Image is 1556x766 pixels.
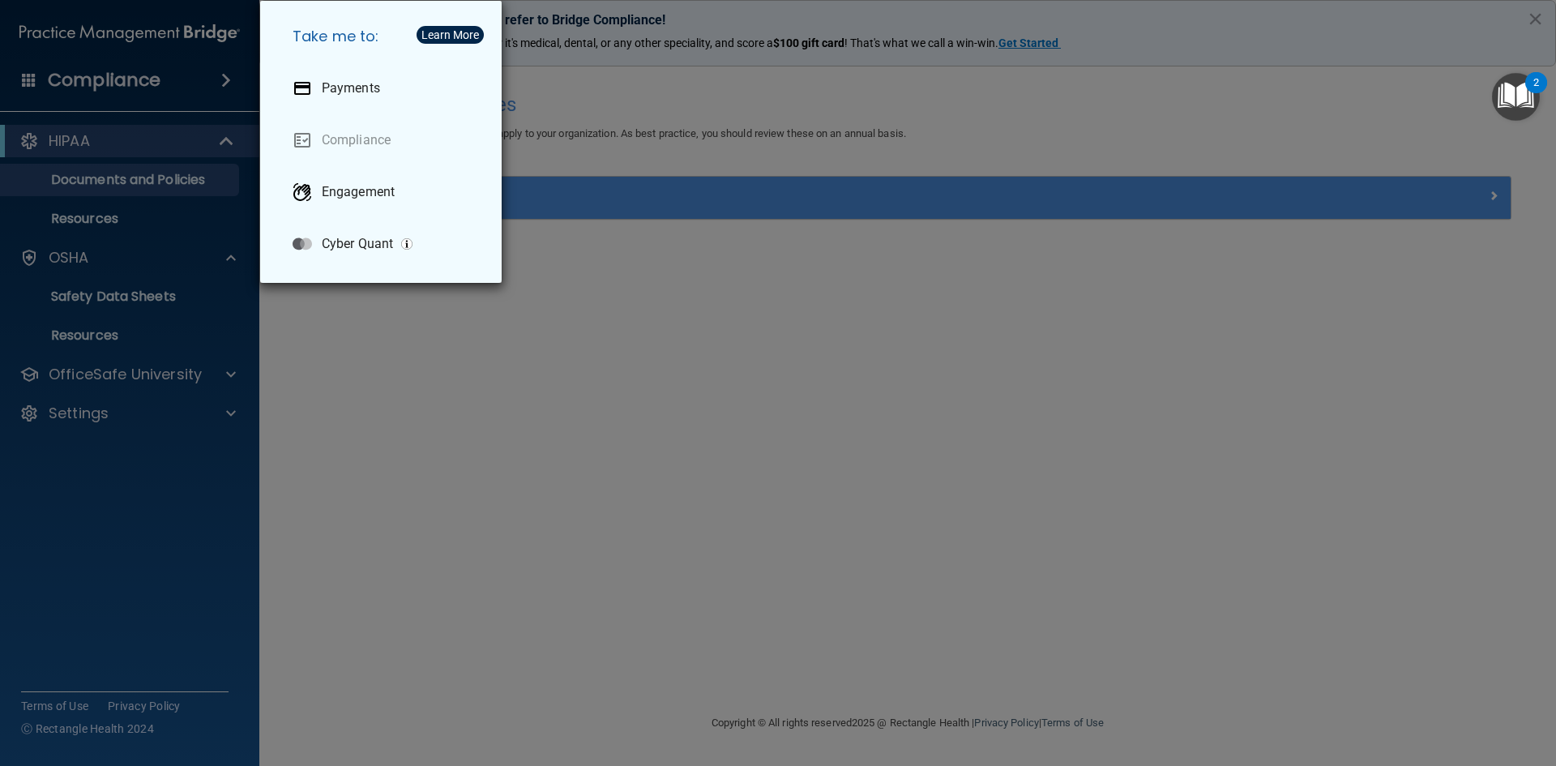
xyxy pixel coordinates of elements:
[421,29,479,41] div: Learn More
[1492,73,1540,121] button: Open Resource Center, 2 new notifications
[322,236,393,252] p: Cyber Quant
[417,26,484,44] button: Learn More
[280,14,489,59] h5: Take me to:
[322,184,395,200] p: Engagement
[280,66,489,111] a: Payments
[1533,83,1539,104] div: 2
[280,118,489,163] a: Compliance
[322,80,380,96] p: Payments
[280,221,489,267] a: Cyber Quant
[280,169,489,215] a: Engagement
